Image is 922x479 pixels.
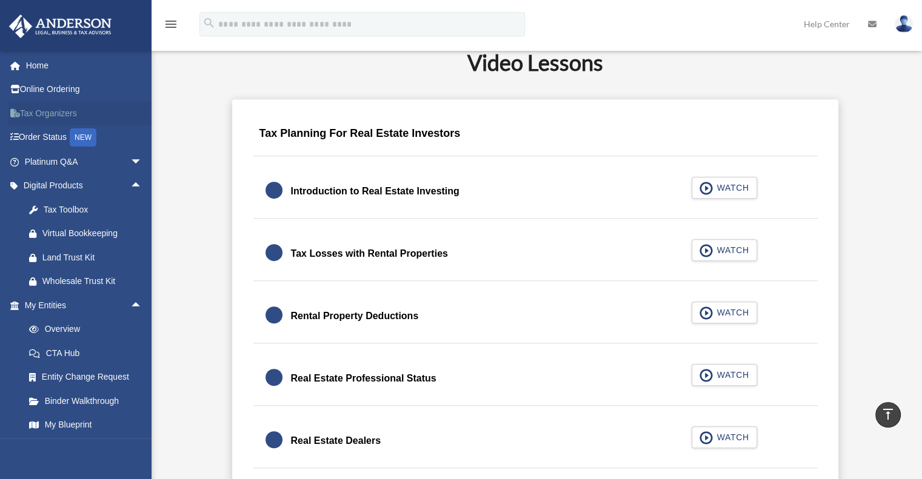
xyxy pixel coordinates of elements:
[70,128,96,147] div: NEW
[291,308,419,325] div: Rental Property Deductions
[8,150,161,174] a: Platinum Q&Aarrow_drop_down
[8,293,161,317] a: My Entitiesarrow_drop_up
[130,150,155,174] span: arrow_drop_down
[291,183,459,200] div: Introduction to Real Estate Investing
[8,101,161,125] a: Tax Organizers
[8,78,161,102] a: Online Ordering
[17,269,161,294] a: Wholesale Trust Kit
[42,226,145,241] div: Virtual Bookkeeping
[266,302,806,331] a: Rental Property Deductions WATCH
[42,250,145,265] div: Land Trust Kit
[713,369,749,381] span: WATCH
[692,302,757,323] button: WATCH
[17,245,161,269] a: Land Trust Kit
[130,174,155,199] span: arrow_drop_up
[202,16,216,30] i: search
[17,222,161,246] a: Virtual Bookkeeping
[253,118,818,156] div: Tax Planning For Real Estate Investors
[291,432,381,449] div: Real Estate Dealers
[17,413,161,437] a: My Blueprint
[8,125,161,150] a: Order StatusNEW
[17,389,161,413] a: Binder Walkthrough
[875,402,901,428] a: vertical_align_top
[8,174,161,198] a: Digital Productsarrow_drop_up
[17,317,161,342] a: Overview
[266,364,806,393] a: Real Estate Professional Status WATCH
[692,177,757,199] button: WATCH
[291,370,436,387] div: Real Estate Professional Status
[692,364,757,386] button: WATCH
[713,244,749,256] span: WATCH
[17,365,161,389] a: Entity Change Request
[42,274,145,289] div: Wholesale Trust Kit
[692,239,757,261] button: WATCH
[713,431,749,443] span: WATCH
[713,306,749,319] span: WATCH
[266,239,806,268] a: Tax Losses with Rental Properties WATCH
[291,245,448,262] div: Tax Losses with Rental Properties
[164,21,178,31] a: menu
[17,437,161,461] a: Tax Due Dates
[895,15,913,33] img: User Pic
[17,197,161,222] a: Tax Toolbox
[42,202,145,217] div: Tax Toolbox
[171,47,900,78] h2: Video Lessons
[881,407,895,421] i: vertical_align_top
[266,426,806,455] a: Real Estate Dealers WATCH
[5,15,115,38] img: Anderson Advisors Platinum Portal
[692,426,757,448] button: WATCH
[164,17,178,31] i: menu
[713,182,749,194] span: WATCH
[8,53,161,78] a: Home
[130,293,155,318] span: arrow_drop_up
[266,177,806,206] a: Introduction to Real Estate Investing WATCH
[17,341,161,365] a: CTA Hub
